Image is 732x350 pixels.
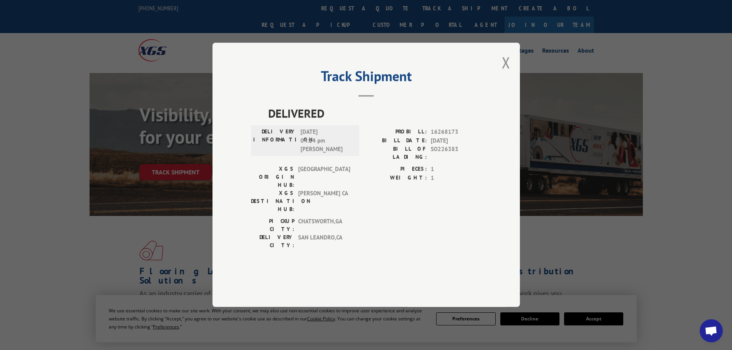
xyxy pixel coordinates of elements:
[431,136,481,145] span: [DATE]
[431,145,481,161] span: SO226383
[431,174,481,182] span: 1
[502,52,510,73] button: Close modal
[366,128,427,137] label: PROBILL:
[268,105,481,122] span: DELIVERED
[251,234,294,250] label: DELIVERY CITY:
[366,174,427,182] label: WEIGHT:
[300,128,352,154] span: [DATE] 04:24 pm [PERSON_NAME]
[251,165,294,189] label: XGS ORIGIN HUB:
[366,145,427,161] label: BILL OF LADING:
[431,165,481,174] span: 1
[298,189,350,214] span: [PERSON_NAME] CA
[366,136,427,145] label: BILL DATE:
[251,217,294,234] label: PICKUP CITY:
[298,234,350,250] span: SAN LEANDRO , CA
[431,128,481,137] span: 16268173
[700,319,723,342] div: Open chat
[251,71,481,85] h2: Track Shipment
[298,165,350,189] span: [GEOGRAPHIC_DATA]
[253,128,297,154] label: DELIVERY INFORMATION:
[366,165,427,174] label: PIECES:
[298,217,350,234] span: CHATSWORTH , GA
[251,189,294,214] label: XGS DESTINATION HUB:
